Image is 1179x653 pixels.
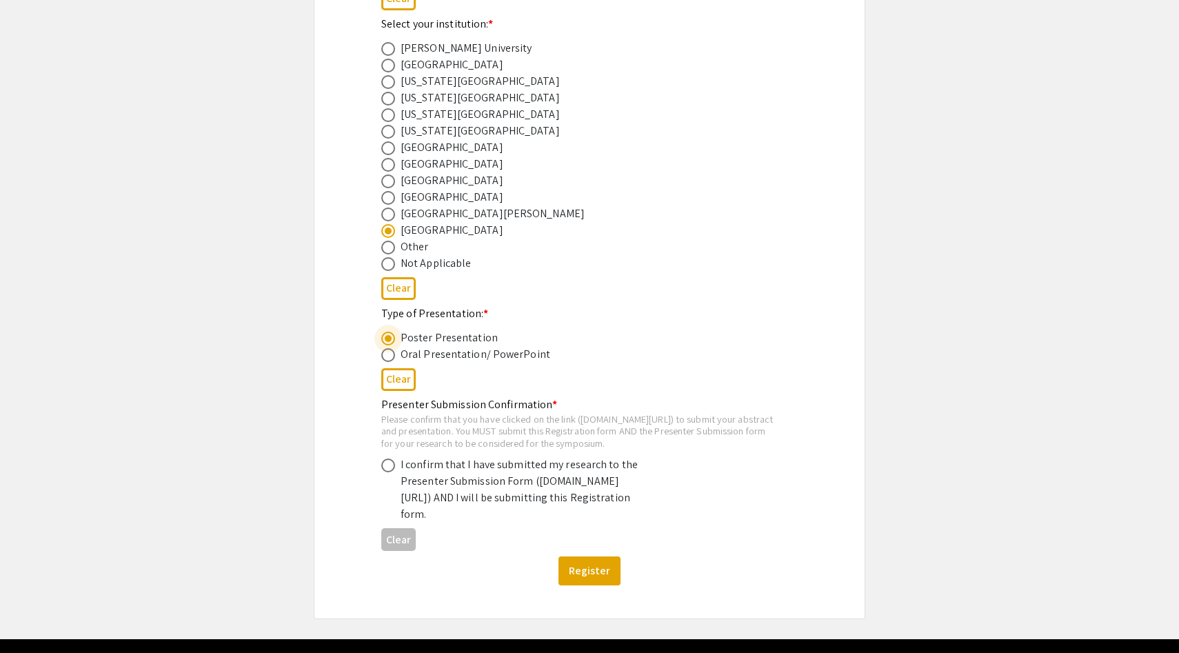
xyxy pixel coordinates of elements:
div: [GEOGRAPHIC_DATA] [401,139,503,156]
div: [GEOGRAPHIC_DATA] [401,57,503,73]
mat-label: Select your institution: [381,17,494,31]
div: Oral Presentation/ PowerPoint [401,346,550,363]
div: Other [401,239,429,255]
div: [US_STATE][GEOGRAPHIC_DATA] [401,90,560,106]
button: Clear [381,528,416,551]
iframe: Chat [10,591,59,643]
div: [GEOGRAPHIC_DATA] [401,172,503,189]
div: [US_STATE][GEOGRAPHIC_DATA] [401,73,560,90]
div: [US_STATE][GEOGRAPHIC_DATA] [401,106,560,123]
button: Register [558,556,621,585]
div: [PERSON_NAME] University [401,40,532,57]
div: I confirm that I have submitted my research to the Presenter Submission Form ([DOMAIN_NAME][URL])... [401,456,642,523]
div: Poster Presentation [401,330,498,346]
div: [GEOGRAPHIC_DATA][PERSON_NAME] [401,205,585,222]
div: [GEOGRAPHIC_DATA] [401,189,503,205]
div: [GEOGRAPHIC_DATA] [401,156,503,172]
button: Clear [381,368,416,391]
div: Please confirm that you have clicked on the link ([DOMAIN_NAME][URL]) to submit your abstract and... [381,413,776,450]
mat-label: Type of Presentation: [381,306,488,321]
mat-label: Presenter Submission Confirmation [381,397,557,412]
div: [GEOGRAPHIC_DATA] [401,222,503,239]
button: Clear [381,277,416,300]
div: [US_STATE][GEOGRAPHIC_DATA] [401,123,560,139]
div: Not Applicable [401,255,471,272]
